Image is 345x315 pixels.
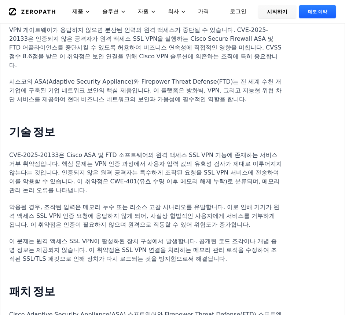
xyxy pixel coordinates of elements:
[168,8,179,15] font: 회사
[9,151,282,194] font: CVE-2025-20133은 Cisco ASA 및 FTD 소프트웨어의 원격 액세스 SSL VPN 기능에 존재하는 서비스 거부 취약점입니다. 핵심 문제는 VPN 인증 과정에서 ...
[138,8,149,15] font: 자원
[9,204,279,228] font: 악용될 경우, 조작된 입력은 메모리 누수 또는 리소스 고갈 시나리오를 유발합니다. 이로 인해 기기가 원격 액세스 SSL VPN 인증 요청에 응답하지 않게 되어, 사실상 합법적...
[9,283,55,299] font: 패치 정보
[299,5,336,18] a: 데모 예약
[9,124,55,139] font: 기술 정보
[258,5,296,18] a: 시작하기
[9,238,277,262] font: 이 문제는 원격 액세스 SSL VPN이 활성화된 장치 구성에서 발생합니다. 공개된 코드 조각이나 개념 증명 정보는 제공되지 않습니다. 이 취약점은 SSL VPN 연결을 처리하...
[230,8,246,15] font: 로그인
[102,8,119,15] font: 솔루션
[221,5,255,18] a: 로그인
[198,8,209,15] font: 가격
[9,78,282,103] font: 시스코의 ASA(Adaptive Security Appliance)와 Firepower Threat Defense(FTD)는 전 세계 수천 개 기업에 구축된 기업 네트워크 보...
[308,9,327,14] font: 데모 예약
[72,8,83,15] font: 제품
[9,26,281,69] font: VPN 게이트웨이가 응답하지 않으면 분산된 인력의 원격 액세스가 중단될 수 있습니다. CVE-2025-20133은 인증되지 않은 공격자가 원격 액세스 SSL VPN을 실행하는...
[267,9,287,15] font: 시작하기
